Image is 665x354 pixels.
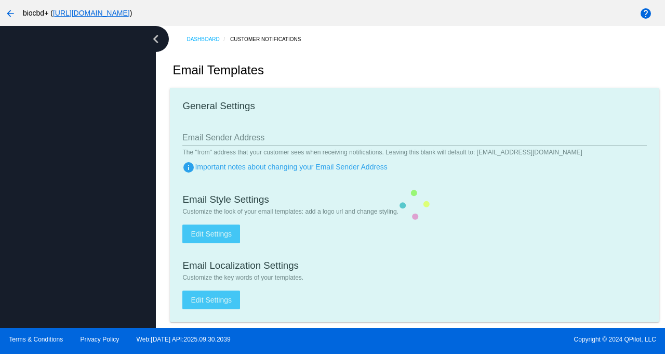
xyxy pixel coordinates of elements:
[23,9,132,17] span: biocbd+ ( )
[148,31,164,47] i: chevron_left
[4,7,17,20] mat-icon: arrow_back
[230,31,310,47] a: Customer Notifications
[53,9,130,17] a: [URL][DOMAIN_NAME]
[81,336,119,343] a: Privacy Policy
[640,7,652,20] mat-icon: help
[137,336,231,343] a: Web:[DATE] API:2025.09.30.2039
[341,336,656,343] span: Copyright © 2024 QPilot, LLC
[187,31,230,47] a: Dashboard
[9,336,63,343] a: Terms & Conditions
[172,63,264,77] h2: Email Templates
